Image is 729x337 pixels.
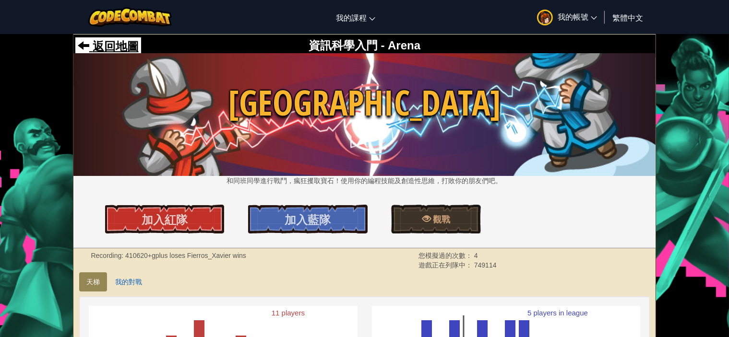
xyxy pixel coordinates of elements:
img: CodeCombat logo [88,7,172,27]
img: avatar [537,10,553,25]
a: 我的課程 [331,4,380,30]
a: 繁體中文 [608,4,648,30]
span: 您模擬過的次數： [418,252,474,259]
text: 11 players [272,309,305,317]
span: 加入藍隊 [285,212,331,227]
span: - Arena [378,39,420,52]
span: 觀戰 [431,213,450,225]
a: 返回地圖 [78,40,139,53]
a: 我的對戰 [108,272,149,291]
span: 繁體中文 [612,12,643,23]
span: [GEOGRAPHIC_DATA] [73,78,656,128]
strong: Recording: 410620+gplus loses Fierros_Xavier wins [91,252,246,259]
text: 5 players in league [527,309,588,317]
a: 天梯 [79,272,107,291]
span: 返回地圖 [89,40,139,53]
img: Wakka Maul競技場 [73,53,656,175]
span: 遊戲正在列隊中： [418,261,474,269]
span: 4 [474,252,478,259]
a: 觀戰 [391,205,480,233]
span: 749114 [474,261,497,269]
span: 我的帳號 [558,12,597,22]
a: 我的帳號 [532,2,602,32]
p: 和同班同學進行戰鬥，瘋狂攫取寶石！使用你的編程技能及創造性思維，打敗你的朋友們吧。 [73,176,656,186]
span: 加入紅隊 [142,212,188,227]
span: 資訊科學入門 [309,39,378,52]
span: 我的課程 [336,12,367,23]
